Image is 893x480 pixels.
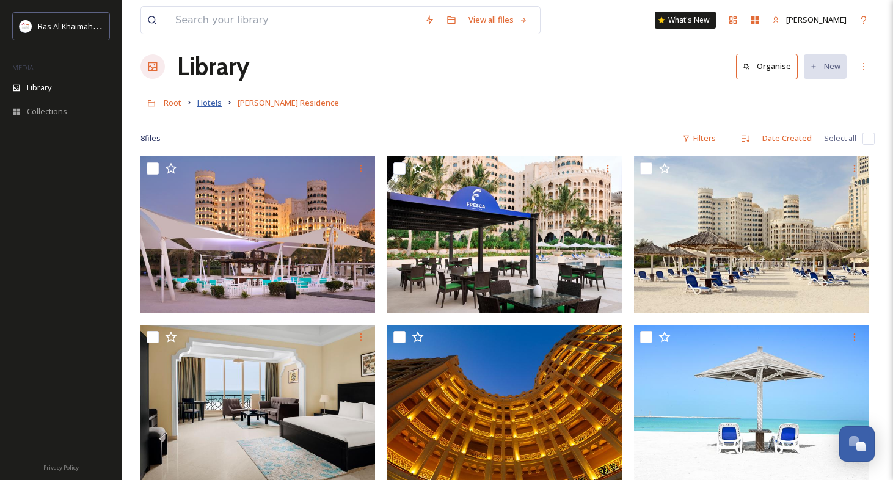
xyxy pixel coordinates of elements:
[756,126,818,150] div: Date Created
[169,7,418,34] input: Search your library
[655,12,716,29] a: What's New
[462,8,534,32] a: View all files
[20,20,32,32] img: Logo_RAKTDA_RGB-01.png
[634,156,869,313] img: Al Hamra Residence (4).JPG
[12,63,34,72] span: MEDIA
[238,95,339,110] a: [PERSON_NAME] Residence
[197,95,222,110] a: Hotels
[736,54,798,79] button: Organise
[736,54,804,79] a: Organise
[804,54,847,78] button: New
[387,156,622,313] img: Al Hamra Residence (5).JPG
[38,20,211,32] span: Ras Al Khaimah Tourism Development Authority
[43,459,79,474] a: Privacy Policy
[27,106,67,117] span: Collections
[824,133,856,144] span: Select all
[140,133,161,144] span: 8 file s
[197,97,222,108] span: Hotels
[140,156,375,313] img: Al Hamra Residence (6).JPG
[164,95,181,110] a: Root
[766,8,853,32] a: [PERSON_NAME]
[43,464,79,471] span: Privacy Policy
[27,82,51,93] span: Library
[177,48,249,85] a: Library
[676,126,722,150] div: Filters
[238,97,339,108] span: [PERSON_NAME] Residence
[164,97,181,108] span: Root
[786,14,847,25] span: [PERSON_NAME]
[839,426,875,462] button: Open Chat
